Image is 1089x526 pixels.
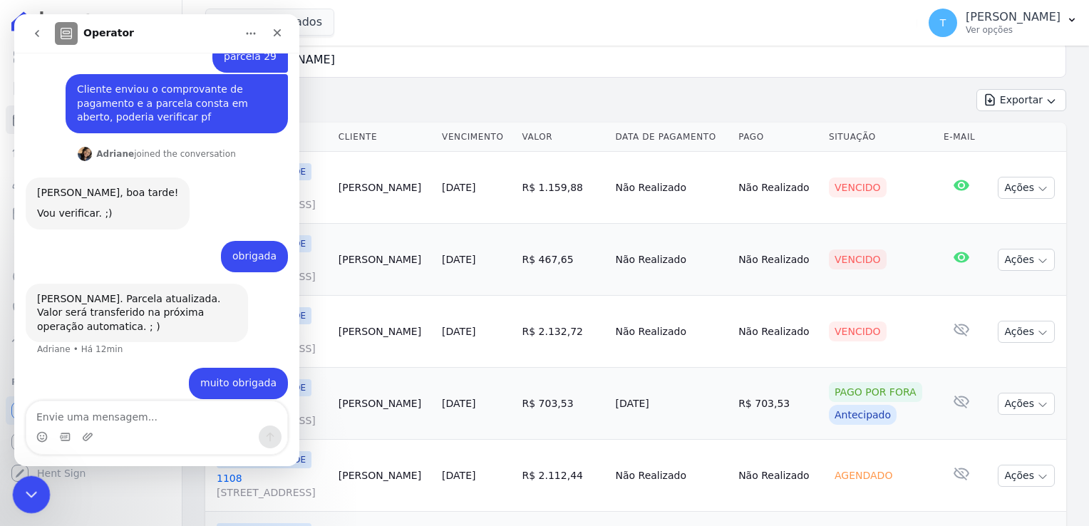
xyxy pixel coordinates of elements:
[11,269,274,354] div: Adriane diz…
[6,43,176,71] a: Visão Geral
[333,296,436,368] td: [PERSON_NAME]
[940,18,946,28] span: T
[6,325,176,354] a: Troca de Arquivos
[63,68,262,110] div: Cliente enviou o comprovante de pagamento e a parcela consta em aberto, poderia verificar pf
[609,123,733,152] th: Data de Pagamento
[442,254,475,265] a: [DATE]
[966,10,1060,24] p: [PERSON_NAME]
[733,152,823,224] td: Não Realizado
[609,152,733,224] td: Não Realizado
[11,163,274,227] div: Adriane diz…
[11,130,274,163] div: Adriane diz…
[733,440,823,512] td: Não Realizado
[11,269,234,329] div: [PERSON_NAME]. Parcela atualizada. Valor será transferido na próxima operação automatica. ; )Adri...
[333,224,436,296] td: [PERSON_NAME]
[11,227,274,269] div: Thayna diz…
[998,321,1055,343] button: Ações
[51,60,274,119] div: Cliente enviou o comprovante de pagamento e a parcela consta em aberto, poderia verificar pf
[333,123,436,152] th: Cliente
[175,354,274,385] div: muito obrigada
[517,123,610,152] th: Valor
[998,465,1055,487] button: Ações
[23,192,164,207] div: Vou verificar. ;)
[609,368,733,440] td: [DATE]
[82,135,120,145] b: Adriane
[6,74,176,103] a: Contratos
[186,362,262,376] div: muito obrigada
[205,9,334,36] button: 7 selecionados
[829,382,922,402] div: Pago por fora
[11,354,274,402] div: Thayna diz…
[517,296,610,368] td: R$ 2.132,72
[6,168,176,197] a: Clientes
[63,133,78,147] img: Profile image for Adriane
[45,417,56,428] button: Selecionador de GIF
[210,36,262,50] div: parcela 29
[22,417,33,428] button: Selecionador de Emoji
[609,224,733,296] td: Não Realizado
[609,440,733,512] td: Não Realizado
[917,3,1089,43] button: T [PERSON_NAME] Ver opções
[829,249,887,269] div: Vencido
[823,123,938,152] th: Situação
[23,278,222,320] div: [PERSON_NAME]. Parcela atualizada. Valor será transferido na próxima operação automatica. ; )
[6,428,176,456] a: Conta Hent
[966,24,1060,36] p: Ver opções
[733,224,823,296] td: Não Realizado
[517,440,610,512] td: R$ 2.112,44
[998,393,1055,415] button: Ações
[829,177,887,197] div: Vencido
[517,368,610,440] td: R$ 703,53
[442,182,475,193] a: [DATE]
[23,331,108,339] div: Adriane • Há 12min
[6,200,176,228] a: Minha Carteira
[6,105,176,134] a: Parcelas
[829,321,887,341] div: Vencido
[517,224,610,296] td: R$ 467,65
[733,368,823,440] td: R$ 703,53
[517,152,610,224] td: R$ 1.159,88
[11,163,175,215] div: [PERSON_NAME], boa tarde!Vou verificar. ;)
[6,396,176,425] a: Recebíveis
[976,89,1066,111] button: Exportar
[442,398,475,409] a: [DATE]
[436,123,516,152] th: Vencimento
[217,471,327,500] a: 1108[STREET_ADDRESS]
[217,485,327,500] span: [STREET_ADDRESS]
[6,137,176,165] a: Lotes
[733,296,823,368] td: Não Realizado
[12,387,273,411] textarea: Envie uma mensagem...
[938,123,985,152] th: E-mail
[82,133,222,146] div: joined the conversation
[68,417,79,428] button: Upload do anexo
[998,249,1055,271] button: Ações
[11,373,170,391] div: Plataformas
[207,227,274,258] div: obrigada
[442,326,475,337] a: [DATE]
[333,152,436,224] td: [PERSON_NAME]
[829,465,898,485] div: Agendado
[6,262,176,291] a: Crédito
[198,27,274,58] div: parcela 29
[23,172,164,186] div: [PERSON_NAME], boa tarde!
[333,368,436,440] td: [PERSON_NAME]
[6,294,176,322] a: Negativação
[11,60,274,130] div: Thayna diz…
[998,177,1055,199] button: Ações
[232,46,1060,74] input: Buscar por nome do lote ou do cliente
[829,405,897,425] div: Antecipado
[333,440,436,512] td: [PERSON_NAME]
[14,14,299,466] iframe: Intercom live chat
[218,235,262,249] div: obrigada
[442,470,475,481] a: [DATE]
[13,476,51,514] iframe: Intercom live chat
[733,123,823,152] th: Pago
[609,296,733,368] td: Não Realizado
[6,231,176,259] a: Transferências
[244,411,267,434] button: Enviar uma mensagem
